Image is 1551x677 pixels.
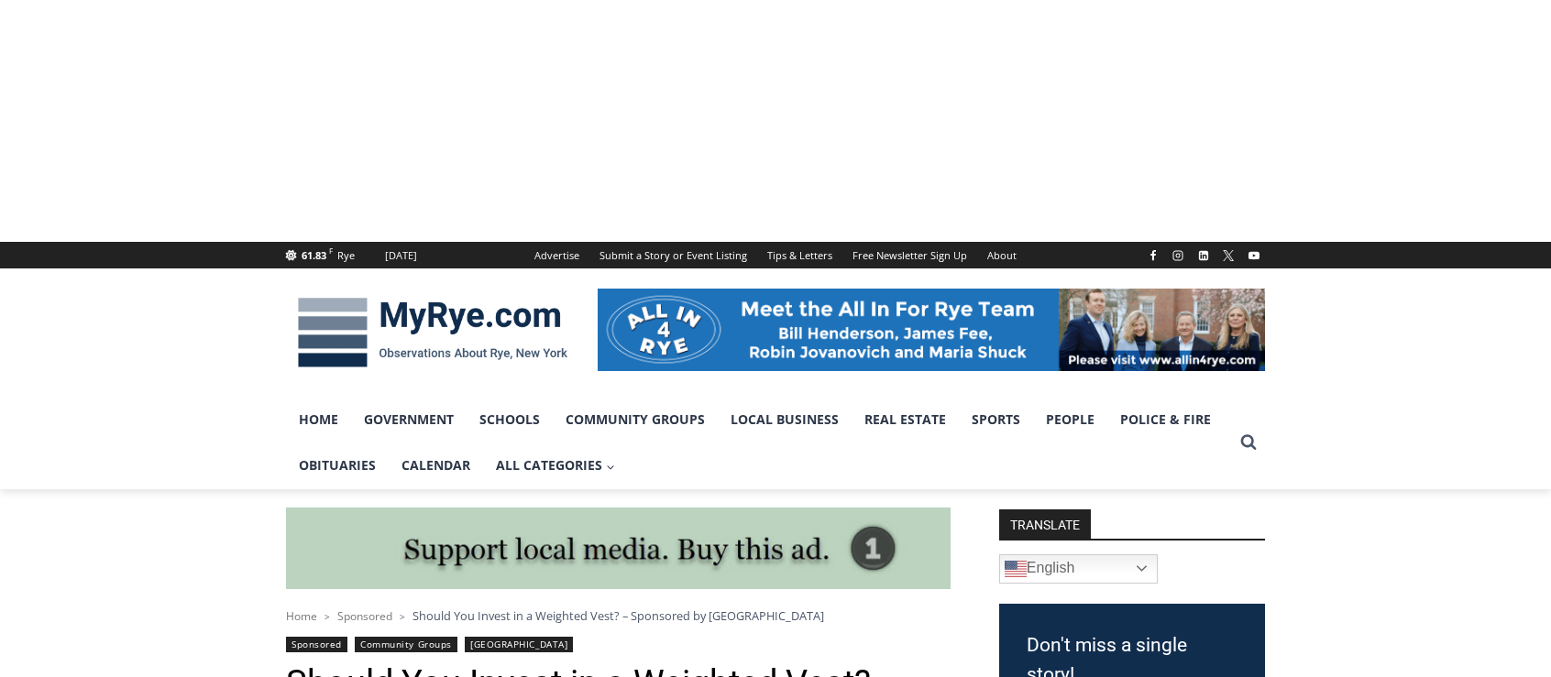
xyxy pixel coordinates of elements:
a: Sports [959,397,1033,442]
img: All in for Rye [598,289,1265,371]
a: YouTube [1243,245,1265,267]
a: Facebook [1142,245,1164,267]
a: X [1217,245,1239,267]
a: Sponsored [286,637,347,652]
strong: TRANSLATE [999,509,1091,539]
a: Government [351,397,467,442]
a: Local Business [718,397,852,442]
a: People [1033,397,1107,442]
a: Community Groups [553,397,718,442]
div: [DATE] [385,247,417,264]
span: > [324,610,330,623]
a: Advertise [524,242,589,268]
a: Schools [467,397,553,442]
img: en [1005,558,1027,580]
img: MyRye.com [286,285,579,380]
a: Sponsored [337,608,392,624]
a: About [977,242,1027,268]
div: Rye [337,247,355,264]
img: support local media, buy this ad [286,508,951,590]
a: English [999,554,1158,584]
button: View Search Form [1232,426,1265,459]
a: Police & Fire [1107,397,1224,442]
a: Calendar [389,442,483,488]
a: Real Estate [852,397,959,442]
a: Community Groups [355,637,456,652]
nav: Primary Navigation [286,397,1232,489]
nav: Secondary Navigation [524,242,1027,268]
a: Linkedin [1193,245,1215,267]
span: 61.83 [302,248,326,262]
a: Home [286,397,351,442]
nav: Breadcrumbs [286,606,951,625]
a: Tips & Letters [757,242,842,268]
span: Should You Invest in a Weighted Vest? – Sponsored by [GEOGRAPHIC_DATA] [412,607,824,624]
a: Obituaries [286,442,389,488]
a: Home [286,608,317,624]
span: F [329,246,333,256]
a: Submit a Story or Event Listing [589,242,757,268]
span: All Categories [496,455,615,475]
a: All Categories [483,442,628,488]
a: Free Newsletter Sign Up [842,242,977,268]
span: > [400,610,405,623]
a: [GEOGRAPHIC_DATA] [465,637,573,652]
a: Instagram [1167,245,1189,267]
